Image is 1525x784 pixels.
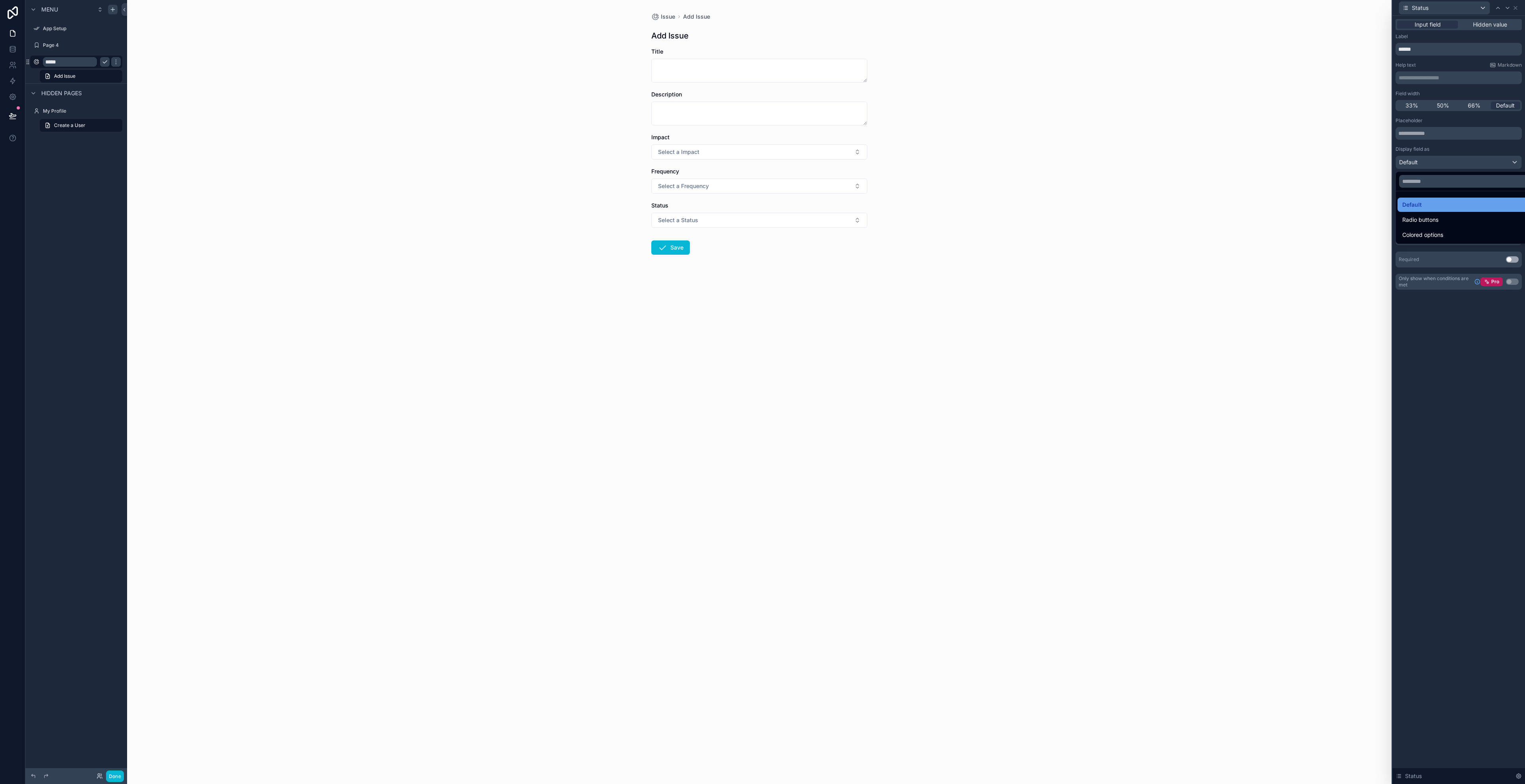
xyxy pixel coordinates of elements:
a: Issue [651,13,675,21]
span: Default [1402,200,1422,209]
span: Select a Status [658,216,698,224]
span: Frequency [651,168,679,175]
button: Select Button [651,213,867,228]
a: App Setup [30,22,122,35]
h1: Add Issue [651,30,689,41]
span: Add Issue [54,73,75,79]
span: Hidden pages [41,89,82,97]
button: Save [651,240,690,255]
button: Select Button [651,144,867,159]
label: Page 4 [43,42,121,48]
span: Description [651,91,682,98]
span: Status [651,202,668,209]
span: Impact [651,134,670,140]
label: My Profile [43,108,121,114]
span: Menu [41,6,58,13]
span: Select a Frequency [658,182,709,190]
span: Select a Impact [658,148,699,156]
a: My Profile [30,105,122,117]
a: Add Issue [40,70,122,83]
a: Add Issue [683,13,710,21]
label: App Setup [43,25,121,32]
span: Title [651,48,663,55]
span: Colored options [1402,230,1443,240]
a: Page 4 [30,39,122,52]
button: Select Button [651,179,867,194]
span: Radio buttons [1402,215,1438,225]
span: Create a User [54,122,85,129]
button: Done [106,771,124,782]
span: Issue [661,13,675,21]
a: Create a User [40,119,122,132]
